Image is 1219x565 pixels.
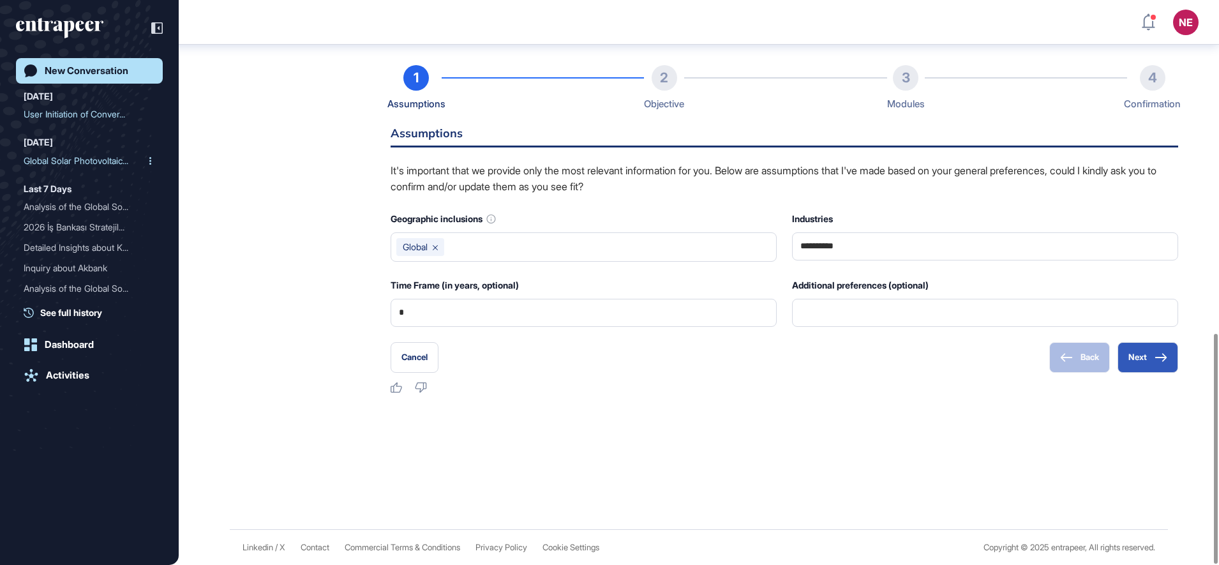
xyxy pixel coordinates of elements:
[1173,10,1199,35] button: NE
[983,543,1155,552] div: Copyright © 2025 entrapeer, All rights reserved.
[24,237,155,258] div: Detailed Insights about Kuveyt Turk
[301,543,329,552] span: Contact
[652,65,677,91] div: 2
[24,306,163,319] a: See full history
[280,543,285,552] a: X
[893,65,918,91] div: 3
[24,151,155,171] div: Global Solar Photovoltaic (PV) Glass Market Use Cases
[16,18,103,38] div: entrapeer-logo
[24,104,145,124] div: User Initiation of Conver...
[1124,96,1181,112] div: Confirmation
[45,339,94,350] div: Dashboard
[24,278,145,299] div: Analysis of the Global So...
[40,306,102,319] span: See full history
[391,163,1178,195] p: It's important that we provide only the most relevant information for you. Below are assumptions ...
[24,104,155,124] div: User Initiation of Conversation
[403,65,429,91] div: 1
[46,370,89,381] div: Activities
[24,237,145,258] div: Detailed Insights about K...
[475,543,527,552] a: Privacy Policy
[391,277,777,294] div: Time Frame (in years, optional)
[275,543,278,552] span: /
[16,332,163,358] a: Dashboard
[16,58,163,84] a: New Conversation
[391,342,438,373] button: Cancel
[24,197,155,217] div: Analysis of the Global Solar Photovoltaic (PV) Glass Market
[24,135,53,150] div: [DATE]
[16,363,163,388] a: Activities
[644,96,684,112] div: Objective
[24,278,155,299] div: Analysis of the Global Solar Photovoltaic (PV) Glass Market
[391,128,1178,147] h6: Assumptions
[391,211,777,227] div: Geographic inclusions
[387,96,445,112] div: Assumptions
[24,89,53,104] div: [DATE]
[1118,342,1178,373] button: Next
[887,96,925,112] div: Modules
[24,258,155,278] div: Inquiry about Akbank
[243,543,273,552] a: Linkedin
[24,197,145,217] div: Analysis of the Global So...
[403,242,428,252] span: Global
[345,543,460,552] a: Commercial Terms & Conditions
[45,65,128,77] div: New Conversation
[24,217,145,237] div: 2026 İş Bankası Stratejil...
[542,543,599,552] a: Cookie Settings
[792,277,1178,294] div: Additional preferences (optional)
[24,151,145,171] div: Global Solar Photovoltaic...
[1140,65,1165,91] div: 4
[24,217,155,237] div: 2026 İş Bankası Stratejileri ve Kurumsal Mimari Öncelikleri Belirleme
[792,211,1178,227] div: Industries
[24,258,145,278] div: Inquiry about Akbank
[24,181,71,197] div: Last 7 Days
